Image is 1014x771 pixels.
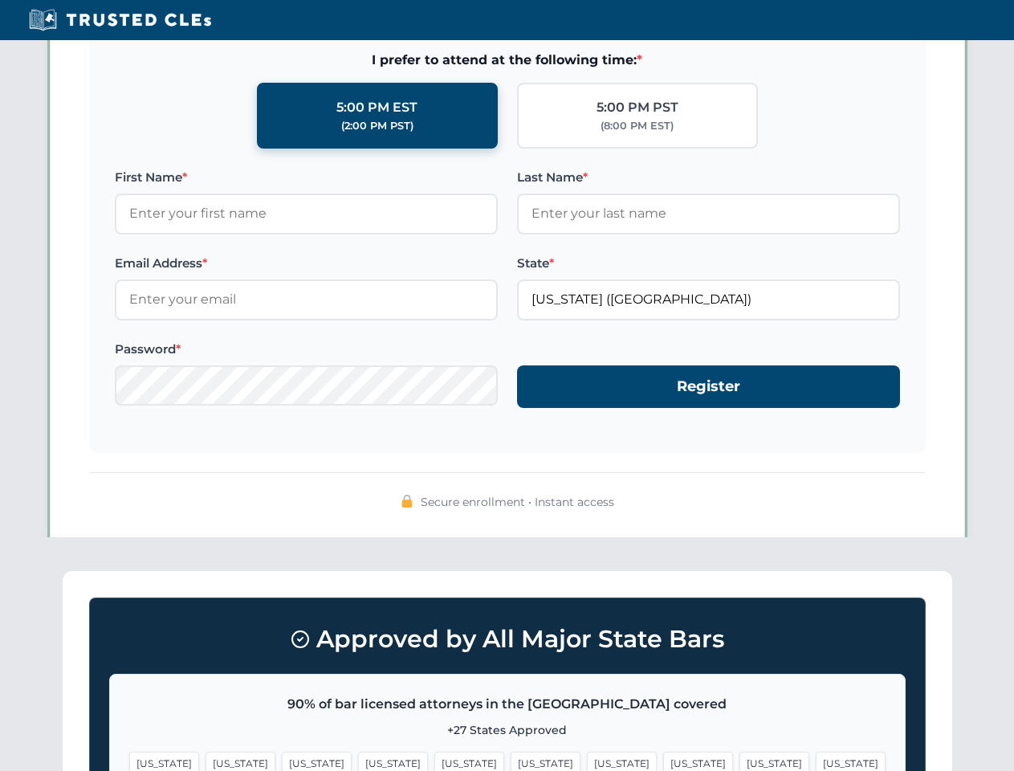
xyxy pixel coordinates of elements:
[24,8,216,32] img: Trusted CLEs
[517,365,900,408] button: Register
[115,168,498,187] label: First Name
[115,340,498,359] label: Password
[129,721,886,739] p: +27 States Approved
[341,118,413,134] div: (2:00 PM PST)
[129,694,886,715] p: 90% of bar licensed attorneys in the [GEOGRAPHIC_DATA] covered
[517,254,900,273] label: State
[115,254,498,273] label: Email Address
[517,194,900,234] input: Enter your last name
[401,495,413,508] img: 🔒
[597,97,678,118] div: 5:00 PM PST
[517,279,900,320] input: Florida (FL)
[336,97,417,118] div: 5:00 PM EST
[115,50,900,71] span: I prefer to attend at the following time:
[517,168,900,187] label: Last Name
[421,493,614,511] span: Secure enrollment • Instant access
[115,279,498,320] input: Enter your email
[109,618,906,661] h3: Approved by All Major State Bars
[601,118,674,134] div: (8:00 PM EST)
[115,194,498,234] input: Enter your first name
